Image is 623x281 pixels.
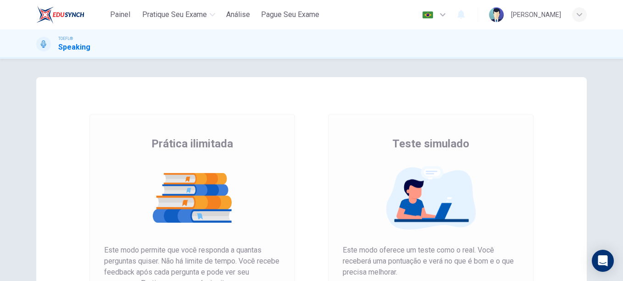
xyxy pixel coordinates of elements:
[58,42,90,53] h1: Speaking
[106,6,135,23] button: Painel
[36,6,84,24] img: EduSynch logo
[36,6,106,24] a: EduSynch logo
[261,9,319,20] span: Pague Seu Exame
[422,11,434,18] img: pt
[511,9,561,20] div: [PERSON_NAME]
[392,136,469,151] span: Teste simulado
[139,6,219,23] button: Pratique seu exame
[226,9,250,20] span: Análise
[257,6,323,23] button: Pague Seu Exame
[151,136,233,151] span: Prática ilimitada
[222,6,254,23] button: Análise
[58,35,73,42] span: TOEFL®
[343,245,519,278] span: Este modo oferece um teste como o real. Você receberá uma pontuação e verá no que é bom e o que p...
[142,9,207,20] span: Pratique seu exame
[110,9,130,20] span: Painel
[592,250,614,272] div: Open Intercom Messenger
[489,7,504,22] img: Profile picture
